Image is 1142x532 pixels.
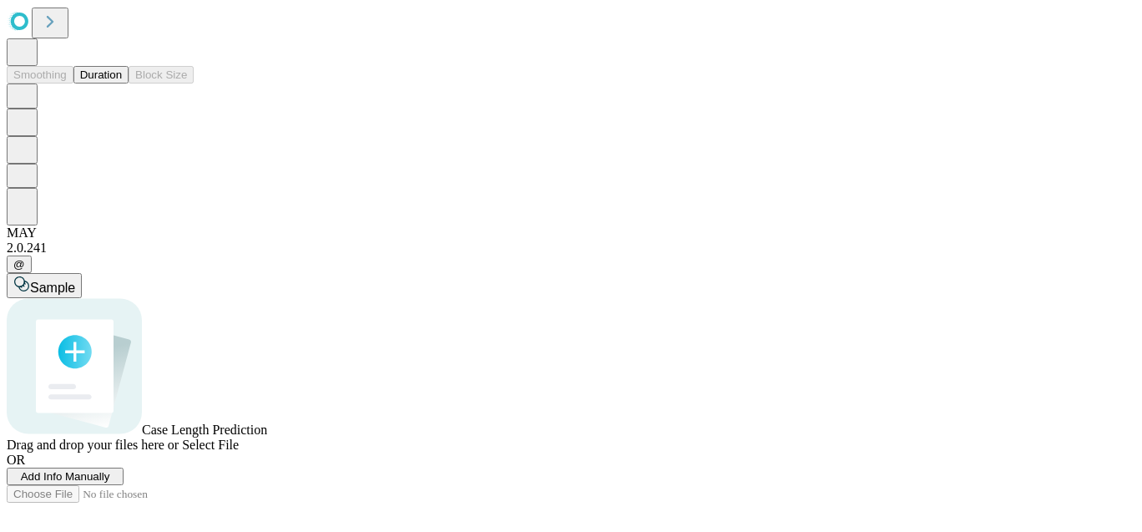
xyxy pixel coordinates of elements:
[73,66,129,84] button: Duration
[7,256,32,273] button: @
[13,258,25,271] span: @
[129,66,194,84] button: Block Size
[142,423,267,437] span: Case Length Prediction
[7,273,82,298] button: Sample
[7,66,73,84] button: Smoothing
[30,281,75,295] span: Sample
[7,438,179,452] span: Drag and drop your files here or
[7,241,1135,256] div: 2.0.241
[7,453,25,467] span: OR
[7,468,124,485] button: Add Info Manually
[21,470,110,483] span: Add Info Manually
[7,225,1135,241] div: MAY
[182,438,239,452] span: Select File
